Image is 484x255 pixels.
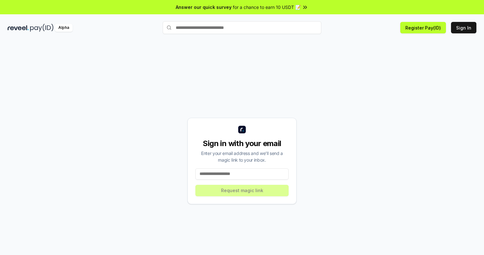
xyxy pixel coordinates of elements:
span: Answer our quick survey [176,4,232,10]
img: logo_small [238,126,246,133]
span: for a chance to earn 10 USDT 📝 [233,4,301,10]
div: Enter your email address and we’ll send a magic link to your inbox. [195,150,289,163]
img: pay_id [30,24,54,32]
div: Sign in with your email [195,138,289,149]
div: Alpha [55,24,73,32]
button: Sign In [451,22,476,33]
button: Register Pay(ID) [400,22,446,33]
img: reveel_dark [8,24,29,32]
